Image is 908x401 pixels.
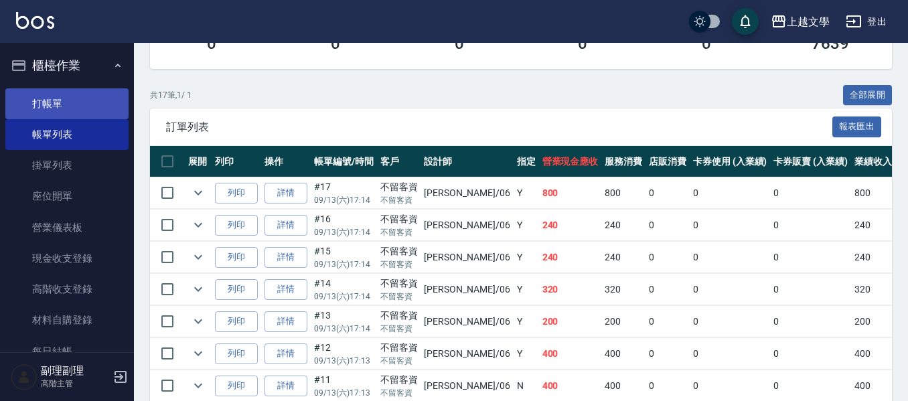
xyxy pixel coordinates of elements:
td: Y [514,274,539,305]
td: 0 [690,242,771,273]
p: 不留客資 [380,226,418,238]
div: 不留客資 [380,180,418,194]
td: 0 [646,338,690,370]
td: 0 [690,177,771,209]
td: 0 [770,210,851,241]
td: Y [514,210,539,241]
td: 320 [851,274,895,305]
p: 09/13 (六) 17:14 [314,226,374,238]
th: 客戶 [377,146,421,177]
h3: 7639 [812,34,849,53]
p: 不留客資 [380,355,418,367]
th: 列印 [212,146,261,177]
p: 不留客資 [380,323,418,335]
button: 列印 [215,183,258,204]
td: 320 [601,274,646,305]
td: #15 [311,242,377,273]
p: 09/13 (六) 17:13 [314,355,374,367]
p: 共 17 筆, 1 / 1 [150,89,192,101]
td: 320 [539,274,602,305]
h3: 0 [331,34,340,53]
th: 卡券使用 (入業績) [690,146,771,177]
p: 不留客資 [380,258,418,270]
button: 報表匯出 [832,116,882,137]
a: 掛單列表 [5,150,129,181]
a: 現金收支登錄 [5,243,129,274]
a: 詳情 [264,311,307,332]
img: Person [11,364,37,390]
td: 0 [646,242,690,273]
a: 詳情 [264,343,307,364]
td: 240 [851,242,895,273]
td: #16 [311,210,377,241]
button: expand row [188,215,208,235]
th: 展開 [185,146,212,177]
td: 0 [646,306,690,337]
button: expand row [188,311,208,331]
h3: 0 [702,34,711,53]
p: 不留客資 [380,291,418,303]
td: 400 [601,338,646,370]
td: 800 [851,177,895,209]
td: #12 [311,338,377,370]
h3: 0 [207,34,216,53]
td: Y [514,306,539,337]
td: 240 [539,242,602,273]
span: 訂單列表 [166,121,832,134]
a: 高階收支登錄 [5,274,129,305]
div: 上越文學 [787,13,830,30]
a: 打帳單 [5,88,129,119]
td: 200 [601,306,646,337]
button: expand row [188,183,208,203]
p: 不留客資 [380,194,418,206]
td: [PERSON_NAME] /06 [421,338,513,370]
td: 200 [851,306,895,337]
a: 詳情 [264,279,307,300]
a: 詳情 [264,215,307,236]
button: 列印 [215,311,258,332]
div: 不留客資 [380,373,418,387]
a: 每日結帳 [5,336,129,367]
th: 卡券販賣 (入業績) [770,146,851,177]
td: Y [514,338,539,370]
th: 操作 [261,146,311,177]
td: 240 [601,210,646,241]
th: 店販消費 [646,146,690,177]
td: [PERSON_NAME] /06 [421,177,513,209]
button: 列印 [215,215,258,236]
button: expand row [188,279,208,299]
p: 09/13 (六) 17:14 [314,194,374,206]
button: 列印 [215,247,258,268]
button: 上越文學 [765,8,835,35]
div: 不留客資 [380,309,418,323]
a: 報表匯出 [832,120,882,133]
td: 0 [646,177,690,209]
td: 400 [539,338,602,370]
td: 240 [539,210,602,241]
td: 240 [601,242,646,273]
div: 不留客資 [380,212,418,226]
a: 材料自購登錄 [5,305,129,335]
td: 0 [690,338,771,370]
div: 不留客資 [380,244,418,258]
td: Y [514,177,539,209]
td: 400 [851,338,895,370]
td: Y [514,242,539,273]
a: 帳單列表 [5,119,129,150]
th: 營業現金應收 [539,146,602,177]
a: 營業儀表板 [5,212,129,243]
td: 0 [770,177,851,209]
h3: 0 [578,34,587,53]
td: 0 [770,274,851,305]
p: 09/13 (六) 17:14 [314,323,374,335]
th: 設計師 [421,146,513,177]
a: 詳情 [264,376,307,396]
td: #14 [311,274,377,305]
button: save [732,8,759,35]
button: 列印 [215,343,258,364]
td: #17 [311,177,377,209]
p: 09/13 (六) 17:14 [314,291,374,303]
h5: 副理副理 [41,364,109,378]
td: 0 [646,210,690,241]
button: 全部展開 [843,85,893,106]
